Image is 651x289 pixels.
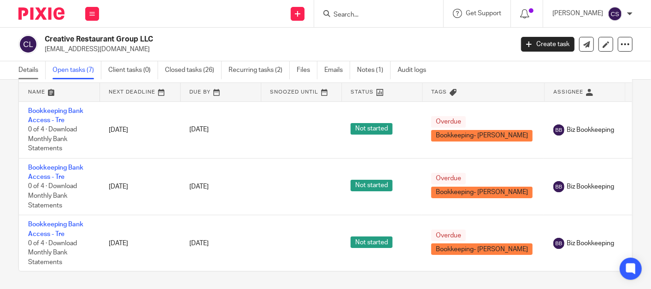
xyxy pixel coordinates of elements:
[521,37,575,52] a: Create task
[351,123,393,135] span: Not started
[432,89,447,94] span: Tags
[351,89,374,94] span: Status
[357,61,391,79] a: Notes (1)
[28,183,77,209] span: 0 of 4 · Download Monthly Bank Statements
[553,124,564,136] img: svg%3E
[165,61,222,79] a: Closed tasks (26)
[270,89,319,94] span: Snoozed Until
[431,230,466,241] span: Overdue
[552,9,603,18] p: [PERSON_NAME]
[189,240,209,247] span: [DATE]
[189,183,209,190] span: [DATE]
[608,6,622,21] img: svg%3E
[351,180,393,191] span: Not started
[108,61,158,79] a: Client tasks (0)
[567,239,614,248] span: Biz Bookkeeping
[28,108,83,124] a: Bookkeeping Bank Access - Tre
[100,158,180,215] td: [DATE]
[567,125,614,135] span: Biz Bookkeeping
[18,7,65,20] img: Pixie
[100,101,180,158] td: [DATE]
[28,240,77,265] span: 0 of 4 · Download Monthly Bank Statements
[53,61,101,79] a: Open tasks (7)
[466,10,501,17] span: Get Support
[297,61,317,79] a: Files
[431,130,533,142] span: Bookkeeping- [PERSON_NAME]
[229,61,290,79] a: Recurring tasks (2)
[324,61,350,79] a: Emails
[100,215,180,272] td: [DATE]
[553,238,564,249] img: svg%3E
[28,221,83,237] a: Bookkeeping Bank Access - Tre
[28,165,83,180] a: Bookkeeping Bank Access - Tre
[398,61,433,79] a: Audit logs
[45,35,415,44] h2: Creative Restaurant Group LLC
[18,61,46,79] a: Details
[189,127,209,133] span: [DATE]
[431,187,533,198] span: Bookkeeping- [PERSON_NAME]
[28,126,77,152] span: 0 of 4 · Download Monthly Bank Statements
[431,116,466,128] span: Overdue
[333,11,416,19] input: Search
[553,181,564,192] img: svg%3E
[431,173,466,184] span: Overdue
[567,182,614,191] span: Biz Bookkeeping
[45,45,507,54] p: [EMAIL_ADDRESS][DOMAIN_NAME]
[351,236,393,248] span: Not started
[18,35,38,54] img: svg%3E
[431,243,533,255] span: Bookkeeping- [PERSON_NAME]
